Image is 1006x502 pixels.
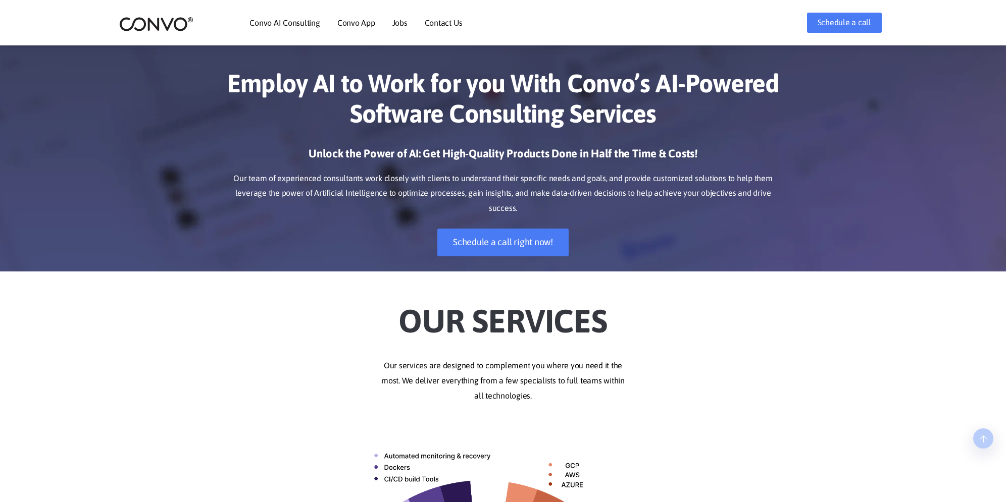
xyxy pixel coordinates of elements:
h2: Our Services [223,287,783,343]
h1: Employ AI to Work for you With Convo’s AI-Powered Software Consulting Services [223,68,783,136]
a: Schedule a call right now! [437,229,569,256]
img: logo_2.png [119,16,193,32]
a: Convo App [337,19,375,27]
a: Contact Us [425,19,463,27]
a: Schedule a call [807,13,882,33]
h3: Unlock the Power of AI: Get High-Quality Products Done in Half the Time & Costs! [223,146,783,169]
a: Jobs [392,19,408,27]
p: Our team of experienced consultants work closely with clients to understand their specific needs ... [223,171,783,216]
a: Convo AI Consulting [249,19,320,27]
p: Our services are designed to complement you where you need it the most. We deliver everything fro... [223,358,783,404]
